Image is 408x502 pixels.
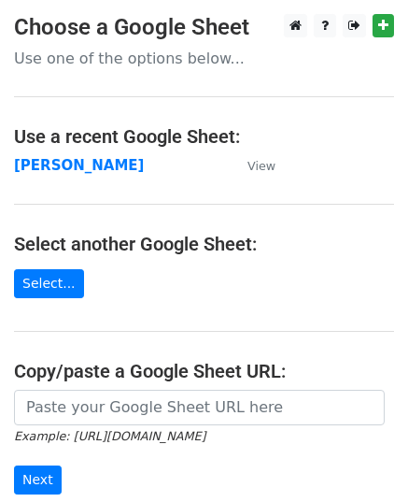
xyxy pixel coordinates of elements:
[229,157,275,174] a: View
[14,429,205,443] small: Example: [URL][DOMAIN_NAME]
[14,390,385,425] input: Paste your Google Sheet URL here
[14,233,394,255] h4: Select another Google Sheet:
[14,49,394,68] p: Use one of the options below...
[247,159,275,173] small: View
[14,125,394,148] h4: Use a recent Google Sheet:
[14,360,394,382] h4: Copy/paste a Google Sheet URL:
[14,466,62,495] input: Next
[14,157,144,174] a: [PERSON_NAME]
[14,269,84,298] a: Select...
[14,14,394,41] h3: Choose a Google Sheet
